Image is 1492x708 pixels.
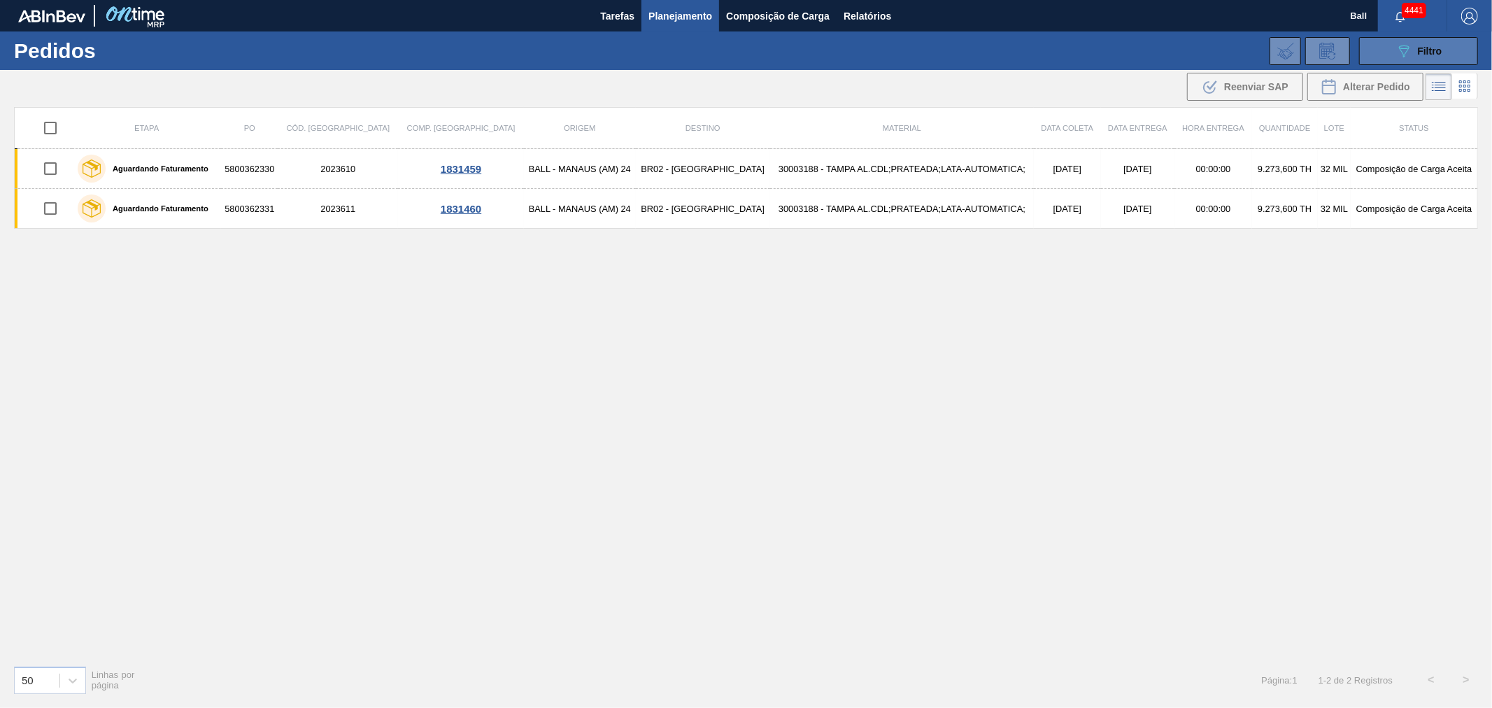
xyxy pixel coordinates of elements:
span: Material [883,124,921,132]
div: 1831459 [400,163,522,175]
td: [DATE] [1034,149,1100,189]
span: Comp. [GEOGRAPHIC_DATA] [407,124,516,132]
td: 32 MIL [1318,189,1351,229]
td: 2023611 [278,189,398,229]
td: Composição de Carga Aceita [1351,189,1477,229]
span: Planejamento [648,8,712,24]
td: 00:00:00 [1174,149,1251,189]
td: 32 MIL [1318,149,1351,189]
td: [DATE] [1034,189,1100,229]
td: BR02 - [GEOGRAPHIC_DATA] [636,189,770,229]
td: 30003188 - TAMPA AL.CDL;PRATEADA;LATA-AUTOMATICA; [770,149,1034,189]
td: 30003188 - TAMPA AL.CDL;PRATEADA;LATA-AUTOMATICA; [770,189,1034,229]
span: Relatórios [844,8,891,24]
td: BALL - MANAUS (AM) 24 [524,149,636,189]
label: Aguardando Faturamento [106,164,208,173]
label: Aguardando Faturamento [106,204,208,213]
button: < [1414,663,1449,698]
td: 2023610 [278,149,398,189]
span: Composição de Carga [726,8,830,24]
span: Status [1399,124,1428,132]
div: Visão em Cards [1452,73,1478,100]
div: Solicitação de Revisão de Pedidos [1305,37,1350,65]
td: [DATE] [1101,189,1175,229]
span: Hora Entrega [1182,124,1244,132]
span: Quantidade [1259,124,1310,132]
span: Etapa [134,124,159,132]
td: 5800362331 [221,189,278,229]
a: Aguardando Faturamento58003623302023610BALL - MANAUS (AM) 24BR02 - [GEOGRAPHIC_DATA]30003188 - TA... [15,149,1478,189]
span: Origem [564,124,595,132]
span: Cód. [GEOGRAPHIC_DATA] [287,124,390,132]
h1: Pedidos [14,43,227,59]
span: Alterar Pedido [1343,81,1410,92]
div: 50 [22,674,34,686]
span: Linhas por página [92,670,135,691]
button: Notificações [1378,6,1423,26]
td: 9.273,600 TH [1252,149,1318,189]
img: TNhmsLtSVTkK8tSr43FrP2fwEKptu5GPRR3wAAAABJRU5ErkJggg== [18,10,85,22]
span: Página : 1 [1261,675,1297,686]
span: Data coleta [1042,124,1094,132]
span: 1 - 2 de 2 Registros [1319,675,1393,686]
span: Lote [1324,124,1344,132]
td: BALL - MANAUS (AM) 24 [524,189,636,229]
td: 5800362330 [221,149,278,189]
div: Importar Negociações dos Pedidos [1270,37,1301,65]
div: Visão em Lista [1426,73,1452,100]
span: 4441 [1402,3,1426,18]
td: [DATE] [1101,149,1175,189]
span: PO [244,124,255,132]
td: Composição de Carga Aceita [1351,149,1477,189]
td: 9.273,600 TH [1252,189,1318,229]
button: Filtro [1359,37,1478,65]
span: Tarefas [600,8,634,24]
span: Destino [685,124,720,132]
img: Logout [1461,8,1478,24]
span: Data entrega [1108,124,1167,132]
div: 1831460 [400,203,522,215]
div: Reenviar SAP [1187,73,1303,101]
span: Reenviar SAP [1224,81,1288,92]
span: Filtro [1418,45,1442,57]
td: 00:00:00 [1174,189,1251,229]
div: Alterar Pedido [1307,73,1423,101]
button: > [1449,663,1484,698]
a: Aguardando Faturamento58003623312023611BALL - MANAUS (AM) 24BR02 - [GEOGRAPHIC_DATA]30003188 - TA... [15,189,1478,229]
td: BR02 - [GEOGRAPHIC_DATA] [636,149,770,189]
